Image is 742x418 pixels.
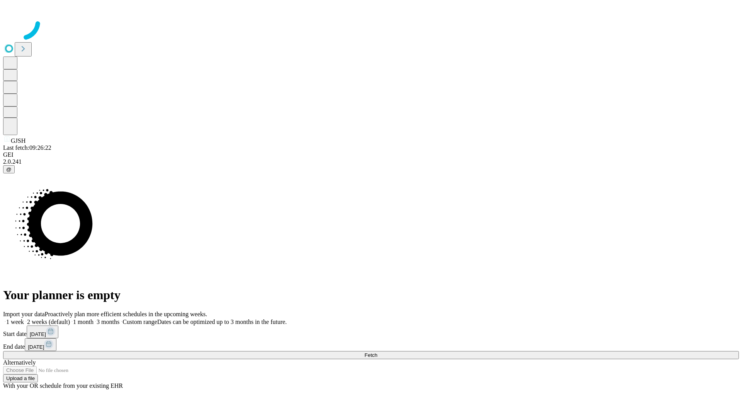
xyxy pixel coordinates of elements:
[27,319,70,325] span: 2 weeks (default)
[3,359,36,366] span: Alternatively
[28,344,44,350] span: [DATE]
[73,319,94,325] span: 1 month
[3,151,739,158] div: GEI
[157,319,287,325] span: Dates can be optimized up to 3 months in the future.
[364,352,377,358] span: Fetch
[45,311,207,317] span: Proactively plan more efficient schedules in the upcoming weeks.
[97,319,119,325] span: 3 months
[3,311,45,317] span: Import your data
[3,338,739,351] div: End date
[25,338,56,351] button: [DATE]
[27,325,58,338] button: [DATE]
[123,319,157,325] span: Custom range
[6,319,24,325] span: 1 week
[3,374,38,382] button: Upload a file
[3,144,51,151] span: Last fetch: 09:26:22
[3,165,15,173] button: @
[3,325,739,338] div: Start date
[3,158,739,165] div: 2.0.241
[30,331,46,337] span: [DATE]
[3,288,739,302] h1: Your planner is empty
[11,137,26,144] span: GJSH
[6,166,12,172] span: @
[3,351,739,359] button: Fetch
[3,382,123,389] span: With your OR schedule from your existing EHR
